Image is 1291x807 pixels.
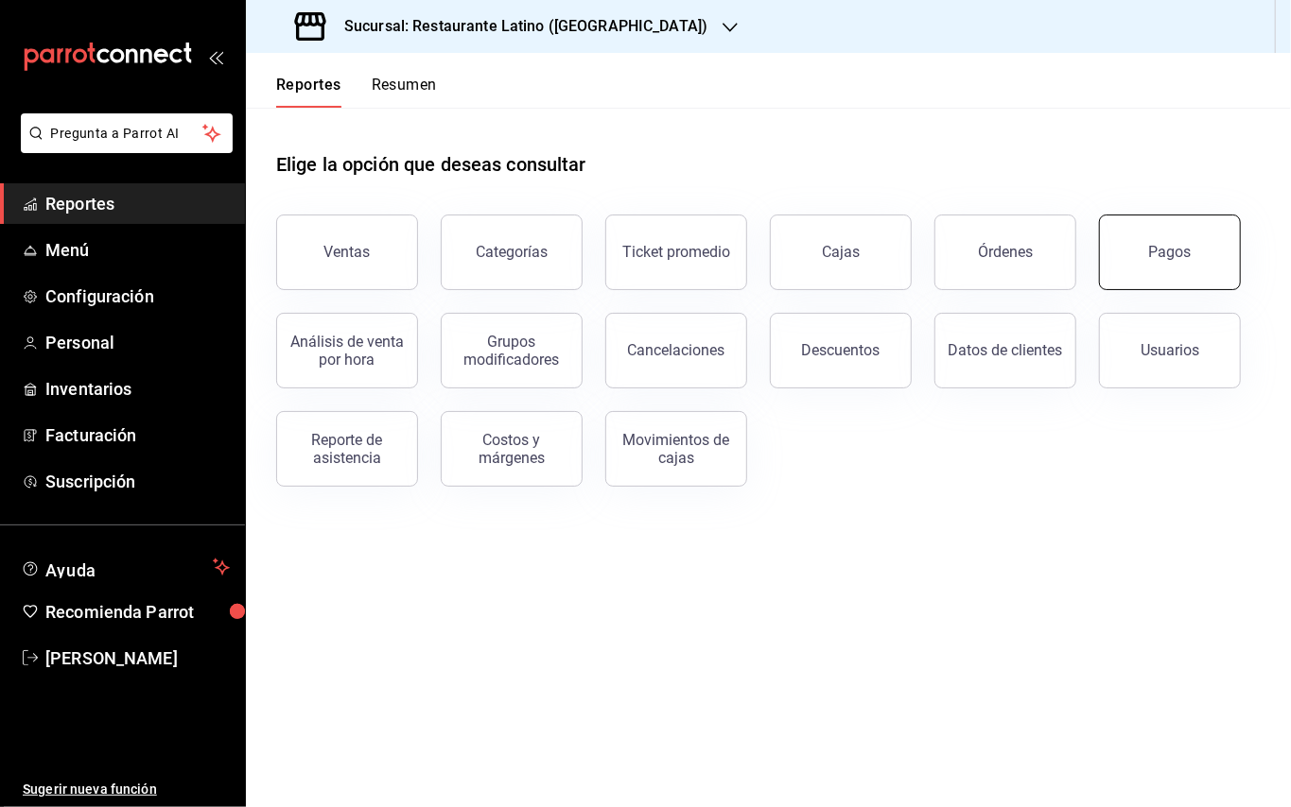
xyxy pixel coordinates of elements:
[13,137,233,157] a: Pregunta a Parrot AI
[441,411,583,487] button: Costos y márgenes
[276,411,418,487] button: Reporte de asistencia
[605,313,747,388] button: Cancelaciones
[276,76,437,108] div: navigation tabs
[1099,215,1241,290] button: Pagos
[45,469,230,494] span: Suscripción
[45,645,230,671] span: [PERSON_NAME]
[45,283,230,309] span: Configuración
[949,341,1063,359] div: Datos de clientes
[628,341,725,359] div: Cancelaciones
[276,313,418,388] button: Análisis de venta por hora
[276,76,341,108] button: Reportes
[453,431,570,467] div: Costos y márgenes
[441,215,583,290] button: Categorías
[324,243,371,261] div: Ventas
[45,191,230,216] span: Reportes
[770,313,912,388] button: Descuentos
[978,243,1033,261] div: Órdenes
[618,431,735,467] div: Movimientos de cajas
[822,243,860,261] div: Cajas
[45,330,230,355] span: Personal
[51,124,203,144] span: Pregunta a Parrot AI
[208,49,223,64] button: open_drawer_menu
[934,313,1076,388] button: Datos de clientes
[1141,341,1199,359] div: Usuarios
[802,341,881,359] div: Descuentos
[288,431,406,467] div: Reporte de asistencia
[441,313,583,388] button: Grupos modificadores
[45,599,230,625] span: Recomienda Parrot
[45,376,230,402] span: Inventarios
[329,15,707,38] h3: Sucursal: Restaurante Latino ([GEOGRAPHIC_DATA])
[605,411,747,487] button: Movimientos de cajas
[45,422,230,448] span: Facturación
[1149,243,1192,261] div: Pagos
[934,215,1076,290] button: Órdenes
[276,150,586,179] h1: Elige la opción que deseas consultar
[372,76,437,108] button: Resumen
[45,556,205,578] span: Ayuda
[476,243,548,261] div: Categorías
[770,215,912,290] button: Cajas
[453,333,570,369] div: Grupos modificadores
[622,243,730,261] div: Ticket promedio
[276,215,418,290] button: Ventas
[45,237,230,263] span: Menú
[605,215,747,290] button: Ticket promedio
[21,113,233,153] button: Pregunta a Parrot AI
[288,333,406,369] div: Análisis de venta por hora
[1099,313,1241,388] button: Usuarios
[23,780,230,799] span: Sugerir nueva función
